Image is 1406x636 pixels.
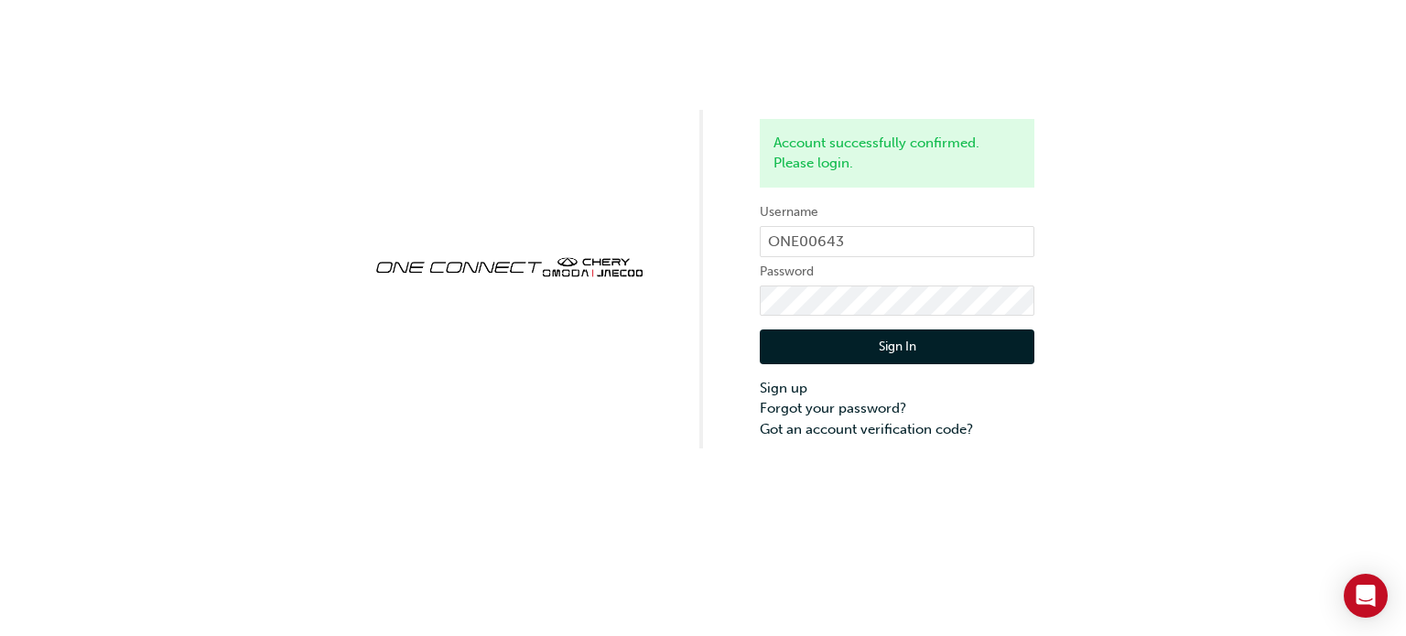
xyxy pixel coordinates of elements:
div: Account successfully confirmed. Please login. [760,119,1034,188]
label: Password [760,261,1034,283]
a: Got an account verification code? [760,419,1034,440]
a: Sign up [760,378,1034,399]
a: Forgot your password? [760,398,1034,419]
div: Open Intercom Messenger [1344,574,1388,618]
label: Username [760,201,1034,223]
button: Sign In [760,329,1034,364]
input: Username [760,226,1034,257]
img: oneconnect [372,242,646,289]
